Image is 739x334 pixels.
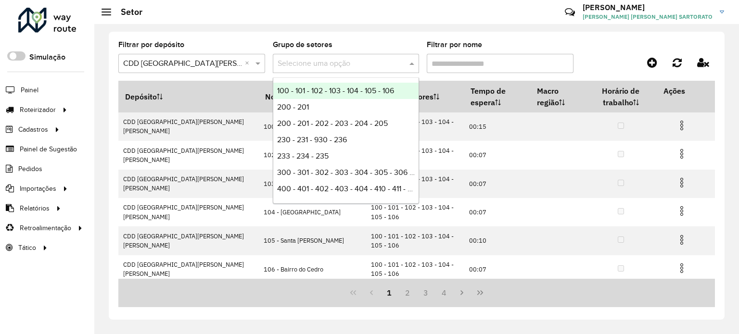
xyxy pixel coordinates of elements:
td: 00:10 [464,226,531,255]
label: Filtrar por nome [427,39,482,50]
td: 102 - [PERSON_NAME] [258,141,366,169]
th: Nome [258,81,366,112]
td: 106 - Bairro do Cedro [258,255,366,284]
button: 3 [417,284,435,302]
label: Filtrar por depósito [118,39,184,50]
button: Last Page [471,284,489,302]
button: Next Page [453,284,471,302]
span: 300 - 301 - 302 - 303 - 304 - 305 - 306 - 307 [277,168,427,176]
span: 200 - 201 [277,103,309,111]
td: 00:15 [464,112,531,141]
label: Simulação [29,51,65,63]
span: Tático [18,243,36,253]
td: CDD [GEOGRAPHIC_DATA][PERSON_NAME][PERSON_NAME] [118,226,258,255]
h3: [PERSON_NAME] [583,3,713,12]
td: 105 - Santa [PERSON_NAME] [258,226,366,255]
h2: Setor [111,7,142,17]
th: Depósito [118,81,258,112]
td: CDD [GEOGRAPHIC_DATA][PERSON_NAME][PERSON_NAME] [118,170,258,198]
span: Painel [21,85,38,95]
span: Roteirizador [20,105,56,115]
td: 104 - [GEOGRAPHIC_DATA] [258,198,366,226]
span: Relatórios [20,203,50,213]
span: Retroalimentação [20,223,71,233]
span: Clear all [245,58,253,69]
span: Pedidos [18,164,42,174]
span: [PERSON_NAME] [PERSON_NAME] SARTORATO [583,12,713,21]
td: 00:07 [464,141,531,169]
td: 100 - 101 - 102 - 103 - 104 - 105 - 106 [366,198,464,226]
td: 100 - 101 - 102 - 103 - 104 - 105 - 106 [366,226,464,255]
th: Macro região [531,81,585,112]
button: 1 [381,284,399,302]
button: 2 [398,284,417,302]
td: CDD [GEOGRAPHIC_DATA][PERSON_NAME][PERSON_NAME] [118,198,258,226]
td: CDD [GEOGRAPHIC_DATA][PERSON_NAME][PERSON_NAME] [118,141,258,169]
td: 00:07 [464,198,531,226]
span: 233 - 234 - 235 [277,152,329,160]
span: 200 - 201 - 202 - 203 - 204 - 205 [277,119,388,127]
a: Contato Rápido [560,2,580,23]
td: CDD [GEOGRAPHIC_DATA][PERSON_NAME][PERSON_NAME] [118,255,258,284]
span: 100 - 101 - 102 - 103 - 104 - 105 - 106 [277,87,394,95]
td: 00:07 [464,170,531,198]
span: Importações [20,184,56,194]
td: 103 - Paraibuna [258,170,366,198]
span: Painel de Sugestão [20,144,77,154]
span: Cadastros [18,124,48,135]
button: 4 [435,284,453,302]
ng-dropdown-panel: Options list [273,77,420,204]
span: 400 - 401 - 402 - 403 - 404 - 410 - 411 - 412 - 900 [277,185,439,193]
td: 100 - Jd Cerejeiras [258,112,366,141]
td: 100 - 101 - 102 - 103 - 104 - 105 - 106 [366,255,464,284]
th: Horário de trabalho [585,81,657,112]
td: CDD [GEOGRAPHIC_DATA][PERSON_NAME][PERSON_NAME] [118,112,258,141]
th: Ações [657,81,714,101]
th: Tempo de espera [464,81,531,112]
label: Grupo de setores [273,39,332,50]
span: 230 - 231 - 930 - 236 [277,136,347,144]
td: 00:07 [464,255,531,284]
